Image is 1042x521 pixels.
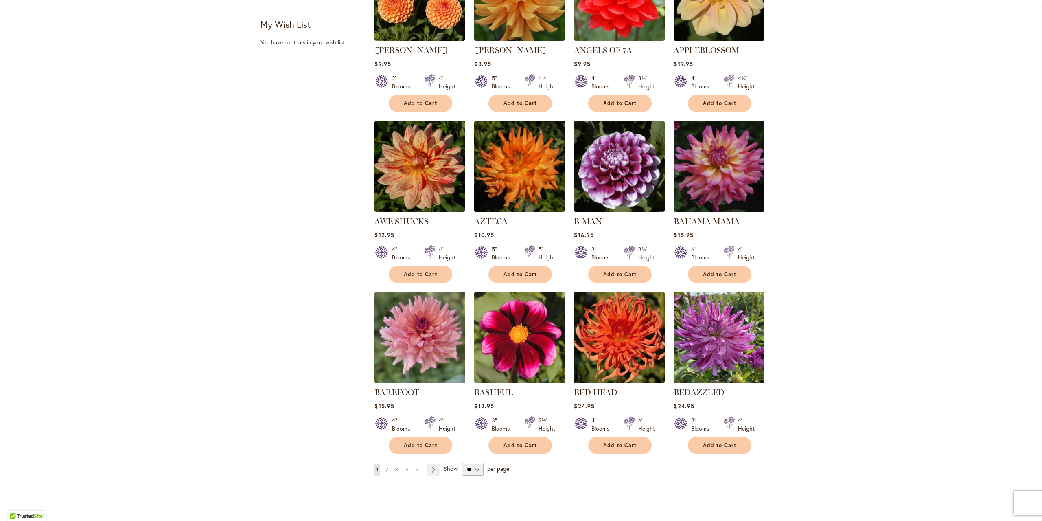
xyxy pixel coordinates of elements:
a: APPLEBLOSSOM [674,45,739,55]
a: APPLEBLOSSOM [674,35,764,42]
span: Add to Cart [503,271,537,278]
div: 4' Height [439,245,455,262]
span: $12.95 [374,231,394,239]
span: 1 [376,466,378,473]
div: You have no items in your wish list. [260,38,369,46]
a: BAHAMA MAMA [674,216,740,226]
span: $19.95 [674,60,693,68]
button: Add to Cart [588,266,652,283]
img: Bedazzled [674,292,764,383]
div: 3½' Height [638,74,655,90]
span: Add to Cart [603,271,637,278]
img: AWE SHUCKS [374,121,465,212]
span: 4 [405,466,408,473]
button: Add to Cart [389,95,452,112]
a: [PERSON_NAME] [474,45,547,55]
a: Bahama Mama [674,206,764,213]
span: Add to Cart [404,442,437,449]
div: 8" Blooms [691,416,714,433]
button: Add to Cart [688,95,751,112]
a: BEDAZZLED [674,387,725,397]
span: $16.95 [574,231,593,239]
a: AZTECA [474,206,565,213]
div: 2" Blooms [392,74,415,90]
span: Show [444,465,458,473]
button: Add to Cart [688,266,751,283]
div: 4" Blooms [591,74,614,90]
span: Add to Cart [503,100,537,107]
a: 2 [383,464,390,476]
div: 4' Height [738,416,755,433]
img: AZTECA [474,121,565,212]
span: Add to Cart [703,100,736,107]
span: per page [487,465,509,473]
div: 4" Blooms [392,416,415,433]
span: Add to Cart [603,100,637,107]
a: B-MAN [574,206,665,213]
a: ANGELS OF 7A [574,45,632,55]
div: 4' Height [439,74,455,90]
span: $9.95 [374,60,391,68]
span: $24.95 [574,402,594,410]
a: 4 [403,464,410,476]
a: 3 [393,464,400,476]
a: BAREFOOT [374,377,465,385]
a: BED HEAD [574,377,665,385]
span: Add to Cart [603,442,637,449]
div: 4" Blooms [392,245,415,262]
div: 4' Height [439,416,455,433]
img: BASHFUL [474,292,565,383]
span: Add to Cart [404,100,437,107]
img: B-MAN [574,121,665,212]
div: 4½' Height [539,74,555,90]
div: 4" Blooms [691,74,714,90]
div: 5" Blooms [492,74,514,90]
div: 5" Blooms [492,245,514,262]
a: B-MAN [574,216,602,226]
a: ANGELS OF 7A [574,35,665,42]
button: Add to Cart [488,95,552,112]
div: 4' Height [738,245,755,262]
img: BAREFOOT [374,292,465,383]
a: AWE SHUCKS [374,206,465,213]
span: $8.95 [474,60,491,68]
a: AMBER QUEEN [374,35,465,42]
div: 6' Height [638,416,655,433]
a: BED HEAD [574,387,617,397]
button: Add to Cart [389,437,452,454]
span: 3 [395,466,398,473]
span: 2 [385,466,388,473]
button: Add to Cart [389,266,452,283]
a: 5 [414,464,420,476]
button: Add to Cart [488,437,552,454]
span: $10.95 [474,231,494,239]
div: 4½' Height [738,74,755,90]
span: $15.95 [674,231,693,239]
span: $9.95 [574,60,590,68]
span: $12.95 [474,402,494,410]
span: Add to Cart [703,442,736,449]
span: Add to Cart [503,442,537,449]
img: Bahama Mama [674,121,764,212]
div: 3" Blooms [492,416,514,433]
span: $24.95 [674,402,694,410]
a: BASHFUL [474,377,565,385]
div: 5' Height [539,245,555,262]
span: Add to Cart [703,271,736,278]
span: 5 [416,466,418,473]
img: BED HEAD [574,292,665,383]
span: Add to Cart [404,271,437,278]
button: Add to Cart [688,437,751,454]
div: 6" Blooms [691,245,714,262]
button: Add to Cart [488,266,552,283]
div: 3" Blooms [591,245,614,262]
a: BAREFOOT [374,387,419,397]
strong: My Wish List [260,18,311,30]
a: ANDREW CHARLES [474,35,565,42]
span: $15.95 [374,402,394,410]
div: 3½' Height [638,245,655,262]
div: 4" Blooms [591,416,614,433]
a: Bedazzled [674,377,764,385]
div: 2½' Height [539,416,555,433]
a: AWE SHUCKS [374,216,429,226]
